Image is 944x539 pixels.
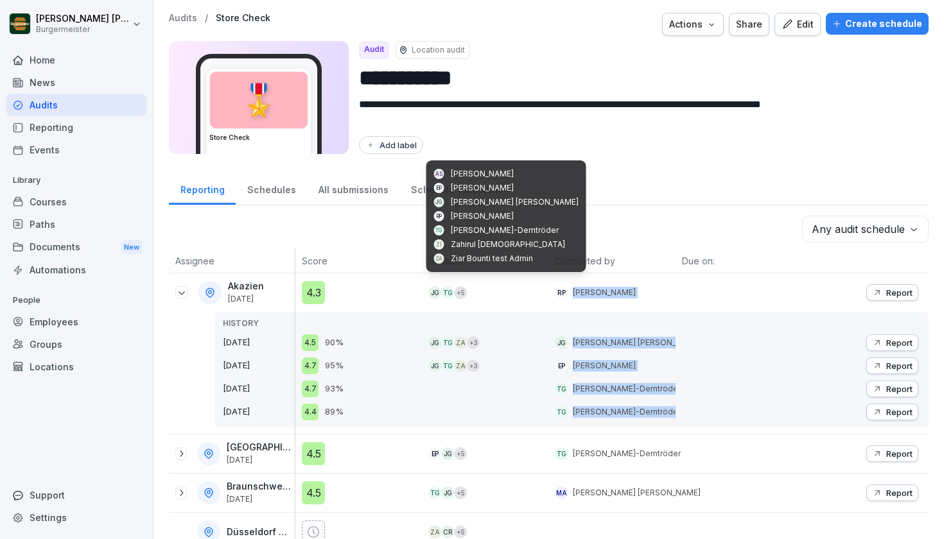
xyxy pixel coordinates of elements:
[451,196,579,208] p: [PERSON_NAME] [PERSON_NAME]
[669,17,717,31] div: Actions
[555,406,568,418] div: TG
[451,253,533,264] p: Ziar Bounti test Admin
[365,140,417,150] div: Add label
[121,240,143,255] div: New
[6,94,146,116] a: Audits
[6,213,146,235] a: Paths
[573,448,681,459] p: [PERSON_NAME]-Demtröder
[866,357,918,374] button: Report
[6,311,146,333] a: Employees
[886,338,913,348] p: Report
[227,527,292,538] p: Düsseldorf Am Wehrhahn
[302,381,319,397] div: 4.7
[227,481,292,492] p: Braunschweig Schloß
[169,172,236,205] a: Reporting
[454,526,467,538] div: + 5
[325,406,344,418] p: 89%
[359,41,389,59] div: Audit
[434,197,444,207] div: JG
[832,17,922,31] div: Create schedule
[302,481,325,504] div: 4.5
[555,486,568,499] div: MA
[428,286,441,299] div: JG
[573,337,701,348] p: [PERSON_NAME] [PERSON_NAME]
[6,191,146,213] a: Courses
[428,447,441,460] div: EP
[866,484,918,501] button: Report
[223,382,295,395] p: [DATE]
[209,133,308,142] h3: Store Check
[555,359,568,372] div: EP
[422,249,548,273] th: Auditors
[555,447,568,460] div: TG
[451,239,565,250] p: Zahirul [DEMOGRAPHIC_DATA]
[866,334,918,351] button: Report
[441,336,454,349] div: TG
[451,182,514,194] p: [PERSON_NAME]
[886,407,913,417] p: Report
[302,404,319,420] div: 4.4
[302,254,415,268] p: Score
[307,172,399,205] a: All submissions
[451,225,559,236] p: [PERSON_NAME]-Demtröder
[662,13,724,36] button: Actions
[886,488,913,498] p: Report
[6,139,146,161] a: Events
[6,116,146,139] a: Reporting
[555,382,568,395] div: TG
[736,17,762,31] div: Share
[886,361,913,371] p: Report
[223,406,295,418] p: [DATE]
[826,13,929,35] button: Create schedule
[6,355,146,378] a: Locations
[573,487,701,499] p: [PERSON_NAME] [PERSON_NAME]
[210,72,308,128] div: 🎖️
[774,13,821,36] a: Edit
[302,442,325,465] div: 4.5
[6,506,146,529] a: Settings
[454,336,467,349] div: ZA
[886,384,913,394] p: Report
[302,281,325,304] div: 4.3
[6,290,146,311] p: People
[399,172,520,205] a: Schedule Completion
[325,382,344,395] p: 93%
[441,447,454,460] div: JG
[227,456,292,465] p: [DATE]
[467,336,480,349] div: + 3
[441,526,454,538] div: CR
[866,404,918,420] button: Report
[359,136,423,154] button: Add label
[6,259,146,281] a: Automations
[428,336,441,349] div: JG
[228,295,264,304] p: [DATE]
[454,286,467,299] div: + 5
[467,359,480,372] div: + 3
[223,318,295,329] p: HISTORY
[169,13,197,24] p: Audits
[866,284,918,301] button: Report
[216,13,270,24] a: Store Check
[236,172,307,205] a: Schedules
[227,495,292,504] p: [DATE]
[223,359,295,372] p: [DATE]
[6,71,146,94] a: News
[175,254,288,268] p: Assignee
[302,334,319,351] div: 4.5
[451,210,514,222] p: [PERSON_NAME]
[434,225,444,235] div: TG
[555,254,669,268] p: Completed by
[428,526,441,538] div: ZA
[441,486,454,499] div: JG
[6,170,146,191] p: Library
